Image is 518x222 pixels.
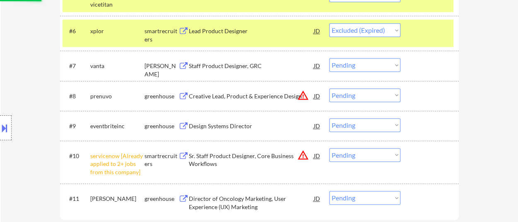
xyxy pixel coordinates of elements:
[189,195,314,211] div: Director of Oncology Marketing, User Experience (UX) Marketing
[145,62,178,78] div: [PERSON_NAME]
[145,92,178,100] div: greenhouse
[189,122,314,130] div: Design Systems Director
[313,58,321,73] div: JD
[189,27,314,35] div: Lead Product Designer
[313,191,321,206] div: JD
[313,88,321,103] div: JD
[145,195,178,203] div: greenhouse
[189,152,314,168] div: Sr. Staff Product Designer, Core Business Workflows
[145,152,178,168] div: smartrecruiters
[145,122,178,130] div: greenhouse
[297,90,309,101] button: warning_amber
[145,27,178,43] div: smartrecruiters
[90,27,145,35] div: xplor
[189,92,314,100] div: Creative Lead, Product & Experience Design
[69,27,84,35] div: #6
[313,23,321,38] div: JD
[297,149,309,161] button: warning_amber
[189,62,314,70] div: Staff Product Designer, GRC
[313,148,321,163] div: JD
[313,118,321,133] div: JD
